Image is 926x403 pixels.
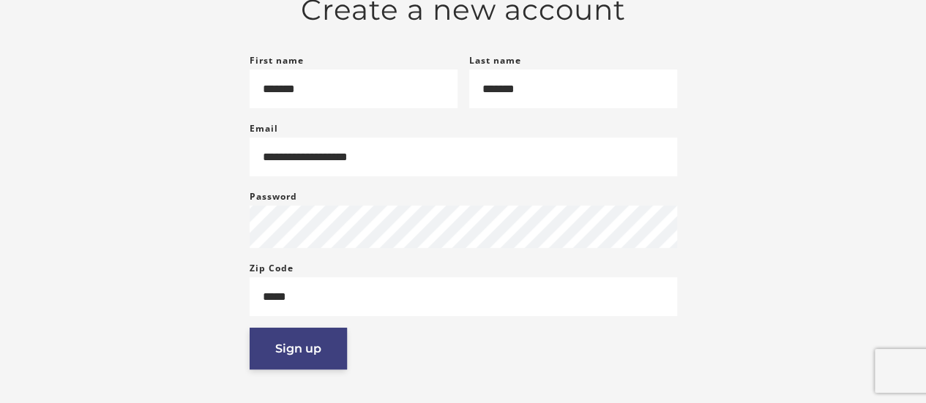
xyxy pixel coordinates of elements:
[250,54,304,67] label: First name
[469,54,521,67] label: Last name
[250,328,347,369] button: Sign up
[250,188,297,206] label: Password
[250,260,294,277] label: Zip Code
[250,120,278,138] label: Email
